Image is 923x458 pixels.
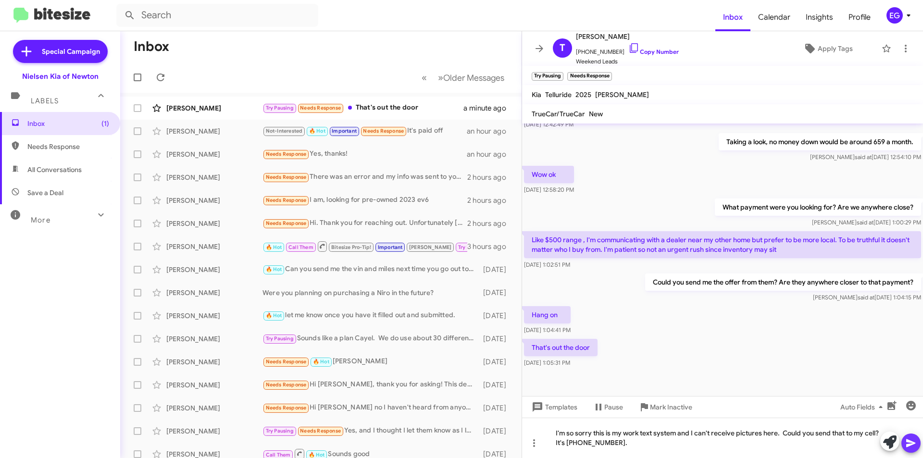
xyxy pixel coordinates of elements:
div: [DATE] [478,426,514,436]
span: » [438,72,443,84]
span: Inbox [27,119,109,128]
span: Needs Response [266,405,307,411]
div: [DATE] [478,311,514,321]
span: [PHONE_NUMBER] [576,42,679,57]
span: Needs Response [300,105,341,111]
span: All Conversations [27,165,82,174]
span: [DATE] 1:02:51 PM [524,261,570,268]
div: There was an error and my info was sent to you by mistake I'm over two hours away [262,172,467,183]
div: [DATE] [478,265,514,274]
div: Hi [PERSON_NAME], thank you for asking! This deal is not appealing to me, so I'm sorry [262,379,478,390]
span: Profile [841,3,878,31]
span: Needs Response [266,197,307,203]
span: Older Messages [443,73,504,83]
span: [PERSON_NAME] [DATE] 1:04:15 PM [813,294,921,301]
span: T [560,40,565,56]
div: [PERSON_NAME] [166,173,262,182]
span: 🔥 Hot [309,128,325,134]
span: [DATE] 1:04:41 PM [524,326,571,334]
div: [DATE] [478,334,514,344]
span: 🔥 Hot [309,452,325,458]
div: Were you planning on purchasing a Niro in the future? [262,288,478,297]
div: an hour ago [467,149,514,159]
span: Try Pausing [266,105,294,111]
span: Needs Response [363,128,404,134]
div: If you come into the dealership and leave a deposit, I can get you whatever car you want within 4... [262,240,467,252]
div: It's paid off [262,125,467,136]
a: Special Campaign [13,40,108,63]
a: Inbox [715,3,750,31]
div: [PERSON_NAME] [166,126,262,136]
span: 2025 [575,90,591,99]
div: Hi [PERSON_NAME] no I haven't heard from anyone [262,402,478,413]
button: Pause [585,398,631,416]
div: [PERSON_NAME] [166,196,262,205]
div: [PERSON_NAME] [166,103,262,113]
p: Taking a look, no money down would be around 659 a month. [719,133,921,150]
div: [PERSON_NAME] [166,357,262,367]
span: [PERSON_NAME] [DATE] 1:00:29 PM [812,219,921,226]
div: let me know once you have it filled out and submitted. [262,310,478,321]
span: Needs Response [300,428,341,434]
div: I'm so sorry this is my work text system and I can't receive pictures here. Could you send that t... [522,418,923,458]
span: [DATE] 1:05:31 PM [524,359,570,366]
div: [PERSON_NAME] [166,149,262,159]
div: [DATE] [478,403,514,413]
span: « [422,72,427,84]
a: Insights [798,3,841,31]
div: Hi. Thank you for reaching out. Unfortunately [PERSON_NAME] is inconvenient for me. [262,218,467,229]
div: 2 hours ago [467,173,514,182]
div: [PERSON_NAME] [166,311,262,321]
small: Needs Response [567,72,611,81]
span: Important [378,244,403,250]
div: Can you send me the vin and miles next time you go out to the vehicle? [262,264,478,275]
a: Calendar [750,3,798,31]
span: Save a Deal [27,188,63,198]
p: That's out the door [524,339,598,356]
div: [DATE] [478,288,514,297]
button: Templates [522,398,585,416]
span: [PERSON_NAME] [DATE] 12:54:10 PM [810,153,921,161]
span: Kia [532,90,541,99]
div: [DATE] [478,357,514,367]
span: Templates [530,398,577,416]
div: EG [886,7,903,24]
span: Try Pausing [266,335,294,342]
p: What payment were you looking for? Are we anywhere close? [715,198,921,216]
button: Auto Fields [833,398,894,416]
p: Like $500 range , I'm communicating with a dealer near my other home but prefer to be more local.... [524,231,921,258]
button: EG [878,7,912,24]
div: [PERSON_NAME] [166,426,262,436]
div: a minute ago [463,103,514,113]
span: Special Campaign [42,47,100,56]
span: Call Them [288,244,313,250]
div: [PERSON_NAME] [166,334,262,344]
span: [DATE] 12:42:49 PM [524,121,574,128]
button: Apply Tags [778,40,877,57]
button: Next [432,68,510,87]
span: Weekend Leads [576,57,679,66]
span: Pause [604,398,623,416]
span: Needs Response [266,382,307,388]
span: (1) [101,119,109,128]
span: 🔥 Hot [266,266,282,272]
span: More [31,216,50,224]
span: New [589,110,603,118]
span: [PERSON_NAME] [576,31,679,42]
span: Auto Fields [840,398,886,416]
span: Try Pausing [458,244,486,250]
span: Needs Response [266,220,307,226]
div: That's out the door [262,102,463,113]
span: said at [857,219,873,226]
div: 3 hours ago [467,242,514,251]
span: Needs Response [266,151,307,157]
span: Apply Tags [818,40,853,57]
div: [PERSON_NAME] [166,265,262,274]
div: [PERSON_NAME] [166,219,262,228]
p: Could you send me the offer from them? Are they anywhere closer to that payment? [645,273,921,291]
nav: Page navigation example [416,68,510,87]
span: Mark Inactive [650,398,692,416]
